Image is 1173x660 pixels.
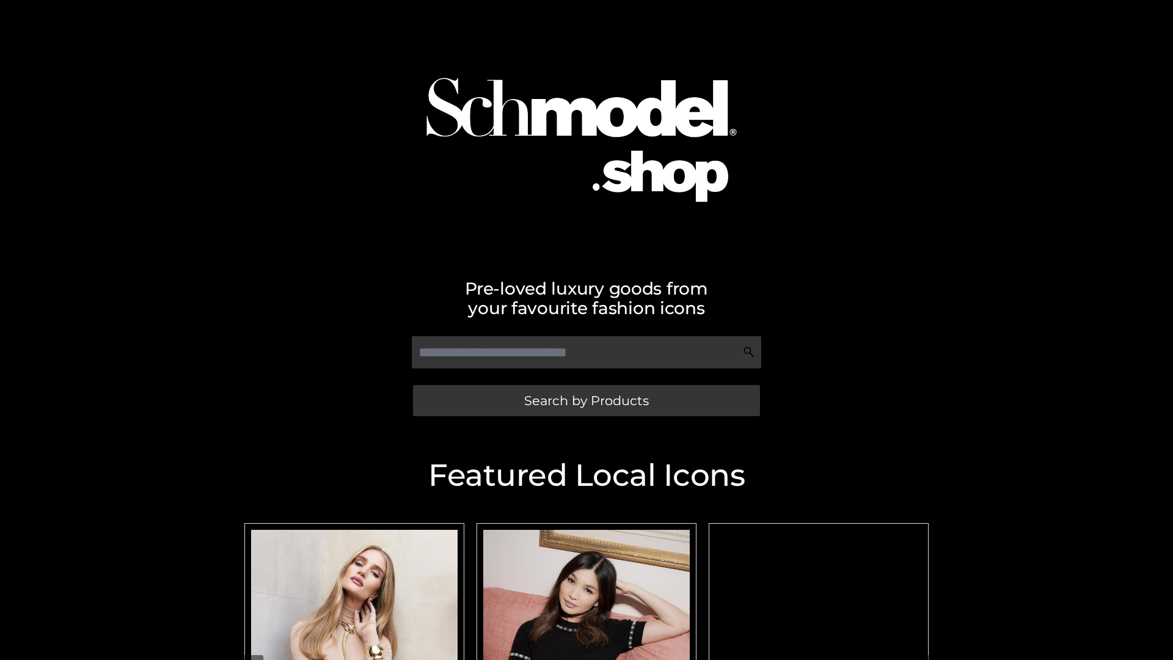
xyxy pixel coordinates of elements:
[524,394,649,407] span: Search by Products
[413,385,760,416] a: Search by Products
[238,460,935,491] h2: Featured Local Icons​
[238,279,935,318] h2: Pre-loved luxury goods from your favourite fashion icons
[743,346,755,358] img: Search Icon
